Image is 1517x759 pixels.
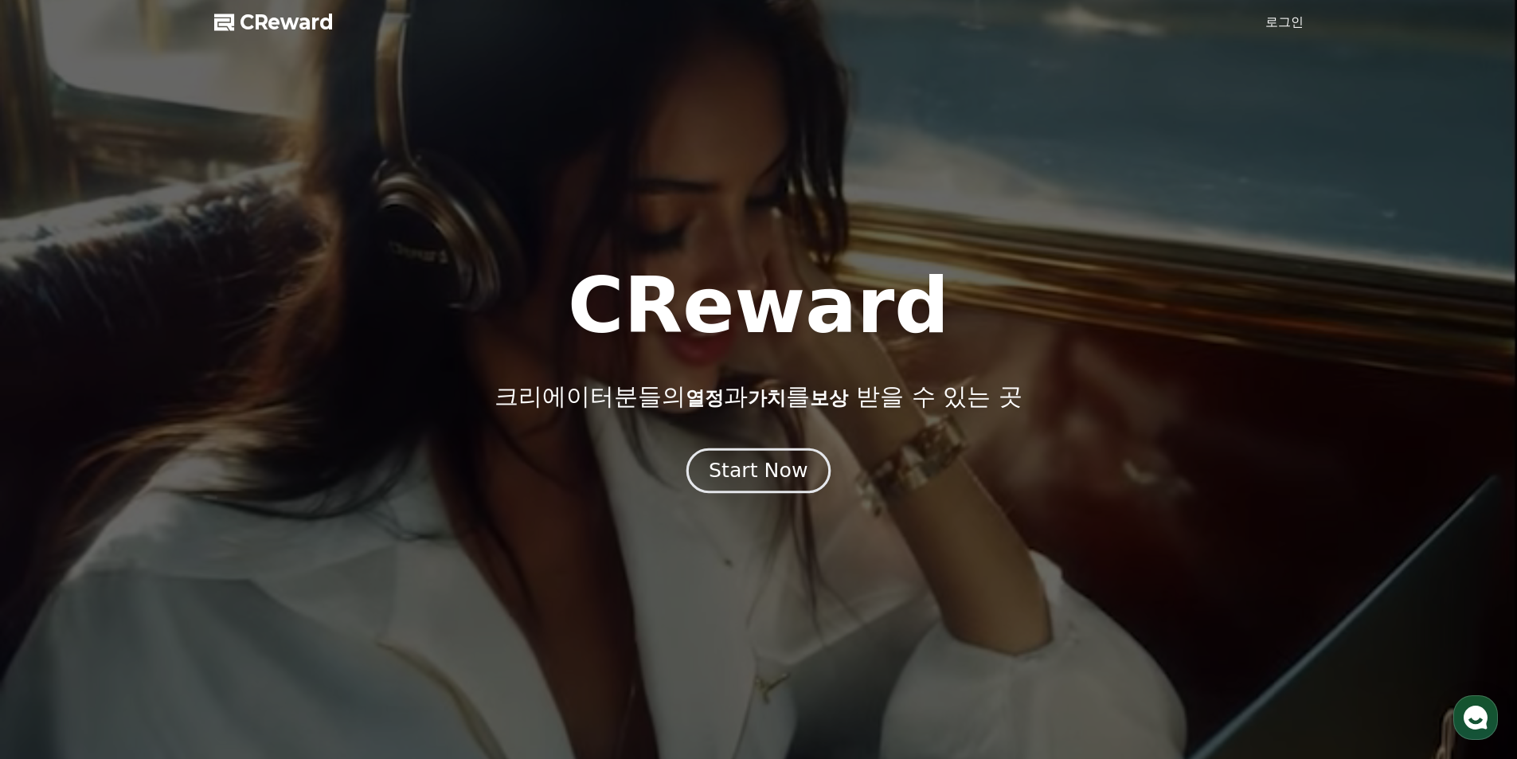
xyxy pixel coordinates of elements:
a: Start Now [690,465,827,480]
span: 설정 [246,529,265,542]
span: 홈 [50,529,60,542]
a: CReward [214,10,334,35]
button: Start Now [686,448,831,493]
span: 열정 [686,387,724,409]
p: 크리에이터분들의 과 를 받을 수 있는 곳 [495,382,1022,411]
a: 대화 [105,505,205,545]
span: 가치 [748,387,786,409]
a: 홈 [5,505,105,545]
a: 로그인 [1265,13,1304,32]
div: Start Now [709,457,807,484]
span: CReward [240,10,334,35]
h1: CReward [568,268,949,344]
span: 대화 [146,530,165,542]
span: 보상 [810,387,848,409]
a: 설정 [205,505,306,545]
